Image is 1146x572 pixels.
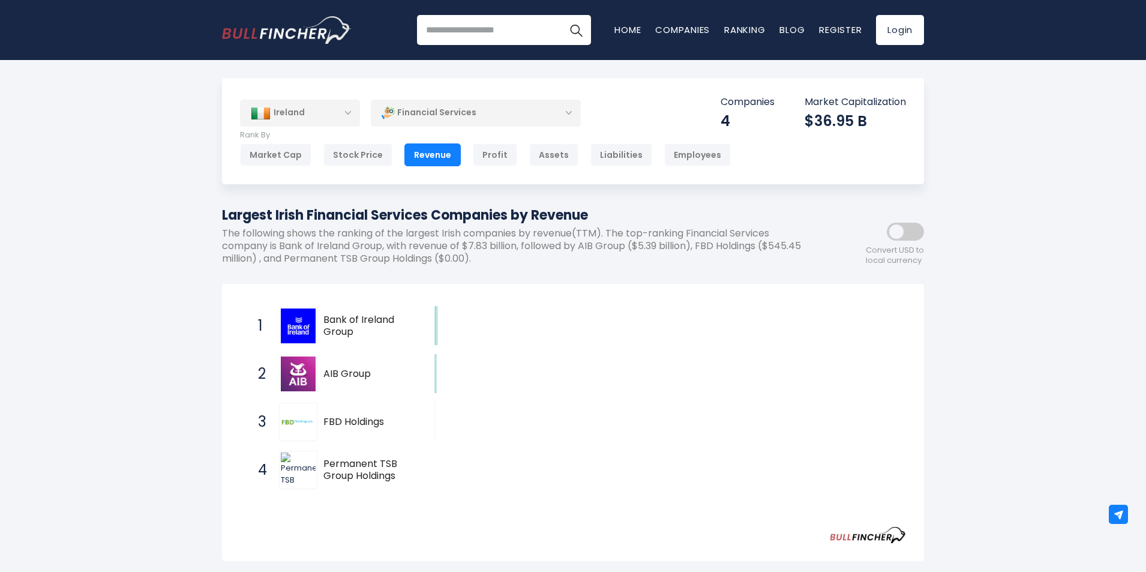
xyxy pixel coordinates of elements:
[222,16,352,44] img: Bullfincher logo
[876,15,924,45] a: Login
[281,453,316,487] img: Permanent TSB Group Holdings
[655,23,710,36] a: Companies
[222,227,816,265] p: The following shows the ranking of the largest Irish companies by revenue(TTM). The top-ranking F...
[724,23,765,36] a: Ranking
[866,245,924,266] span: Convert USD to local currency
[323,143,392,166] div: Stock Price
[819,23,862,36] a: Register
[614,23,641,36] a: Home
[281,419,316,426] img: FBD Holdings
[404,143,461,166] div: Revenue
[281,357,316,391] img: AIB Group
[473,143,517,166] div: Profit
[590,143,652,166] div: Liabilities
[323,314,414,339] span: Bank of Ireland Group
[805,96,906,109] p: Market Capitalization
[323,458,414,483] span: Permanent TSB Group Holdings
[323,368,414,381] span: AIB Group
[222,205,816,225] h1: Largest Irish Financial Services Companies by Revenue
[281,309,316,343] img: Bank of Ireland Group
[252,316,264,336] span: 1
[529,143,578,166] div: Assets
[222,16,351,44] a: Go to homepage
[240,143,311,166] div: Market Cap
[561,15,591,45] button: Search
[323,416,414,429] span: FBD Holdings
[252,460,264,480] span: 4
[252,364,264,384] span: 2
[721,112,775,130] div: 4
[664,143,731,166] div: Employees
[721,96,775,109] p: Companies
[252,412,264,432] span: 3
[779,23,805,36] a: Blog
[240,100,360,126] div: Ireland
[805,112,906,130] div: $36.95 B
[371,99,581,127] div: Financial Services
[240,130,731,140] p: Rank By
